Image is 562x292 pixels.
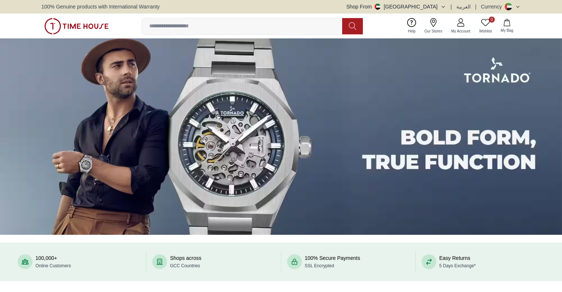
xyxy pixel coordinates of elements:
span: 5 Days Exchange* [439,263,476,268]
button: Shop From[GEOGRAPHIC_DATA] [346,3,446,10]
div: 100% Secure Payments [305,254,360,269]
div: Currency [481,3,505,10]
span: SSL Encrypted [305,263,334,268]
span: Help [405,28,419,34]
img: United Arab Emirates [375,4,381,10]
button: العربية [456,3,471,10]
span: My Account [448,28,473,34]
span: My Bag [498,28,516,33]
div: 100,000+ [35,254,71,269]
span: Wishlist [476,28,495,34]
a: 0Wishlist [475,17,496,35]
button: My Bag [496,17,518,35]
div: Easy Returns [439,254,476,269]
a: Help [403,17,420,35]
img: ... [44,18,109,34]
span: 100% Genuine products with International Warranty [41,3,160,10]
span: 0 [489,17,495,23]
span: Our Stores [422,28,445,34]
span: | [475,3,477,10]
span: GCC Countries [170,263,200,268]
div: Shops across [170,254,201,269]
span: Online Customers [35,263,71,268]
a: Our Stores [420,17,447,35]
span: | [450,3,452,10]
